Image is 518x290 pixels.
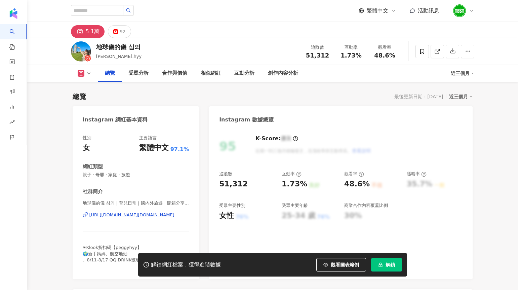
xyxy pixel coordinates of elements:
a: [URL][DOMAIN_NAME][DOMAIN_NAME] [83,212,189,218]
div: 觀看率 [372,44,398,51]
div: Instagram 網紅基本資料 [83,116,148,123]
div: 漲粉率 [407,171,427,177]
img: logo icon [8,8,19,19]
div: 主要語言 [139,135,157,141]
span: 親子 · 母嬰 · 家庭 · 旅遊 [83,172,189,178]
div: 92 [120,27,126,36]
div: 社群簡介 [83,188,103,195]
span: search [126,8,131,13]
div: 互動分析 [234,69,254,77]
div: [URL][DOMAIN_NAME][DOMAIN_NAME] [89,212,174,218]
div: 受眾分析 [128,69,149,77]
span: 51,312 [306,52,329,59]
a: search [9,24,23,50]
div: 互動率 [338,44,364,51]
span: 繁體中文 [367,7,388,14]
div: 地球儀的儀 심의 [96,43,142,51]
button: 92 [108,25,131,38]
div: 女性 [219,211,234,221]
button: 解鎖 [371,258,402,271]
span: ✴Klook折扣碼【peggyhyy】 🌍新手媽媽、航空地勤 。8/11-8/17 QQ DRINK玻玻膠原飲 。8/25-8/31 韓國 EVER-VITA 除氯蓮蓬頭香氛濾芯 📬合作邀約 <... [83,245,188,281]
div: 合作與價值 [162,69,187,77]
span: lock [378,262,383,267]
div: 近三個月 [449,92,473,101]
div: 最後更新日期：[DATE] [394,94,443,99]
img: KOL Avatar [71,41,91,62]
div: 創作內容分析 [268,69,298,77]
div: 5.1萬 [86,27,99,36]
button: 5.1萬 [71,25,105,38]
span: 1.73% [341,52,361,59]
div: 追蹤數 [219,171,232,177]
span: 觀看圖表範例 [331,262,359,267]
span: 解鎖 [386,262,395,267]
div: 商業合作內容覆蓋比例 [344,203,388,209]
div: 網紅類型 [83,163,103,170]
div: 近三個月 [451,68,474,79]
div: 相似網紅 [201,69,221,77]
div: 互動率 [282,171,302,177]
div: K-Score : [255,135,298,142]
div: 追蹤數 [305,44,330,51]
span: [PERSON_NAME].hyy [96,54,142,59]
div: 1.73% [282,179,307,189]
span: 97.1% [170,146,189,153]
div: 解鎖網紅檔案，獲得進階數據 [151,261,221,268]
div: 受眾主要性別 [219,203,245,209]
div: 總覽 [105,69,115,77]
span: rise [9,115,15,131]
div: Instagram 數據總覽 [219,116,274,123]
button: 觀看圖表範例 [316,258,366,271]
div: 總覽 [73,92,86,101]
span: 地球儀的儀 심의｜育兒日常｜國內外旅遊｜開箱分享 | [PERSON_NAME].hyy [83,200,189,206]
div: 性別 [83,135,91,141]
div: 48.6% [344,179,370,189]
div: 女 [83,143,90,153]
span: 48.6% [374,52,395,59]
div: 51,312 [219,179,248,189]
div: 觀看率 [344,171,364,177]
span: 活動訊息 [418,7,439,14]
div: 受眾主要年齡 [282,203,308,209]
div: 繁體中文 [139,143,169,153]
img: unnamed.png [453,4,466,17]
